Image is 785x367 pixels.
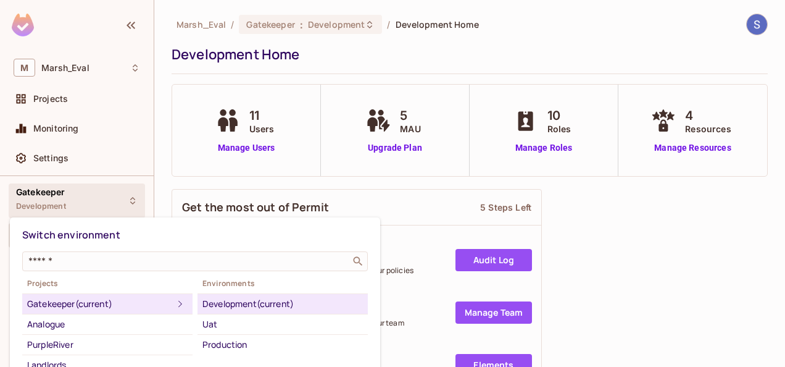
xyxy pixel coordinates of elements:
[197,279,368,289] span: Environments
[202,337,363,352] div: Production
[202,317,363,332] div: Uat
[22,228,120,242] span: Switch environment
[27,297,173,311] div: Gatekeeper (current)
[27,337,188,352] div: PurpleRiver
[202,297,363,311] div: Development (current)
[22,279,193,289] span: Projects
[27,317,188,332] div: Analogue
